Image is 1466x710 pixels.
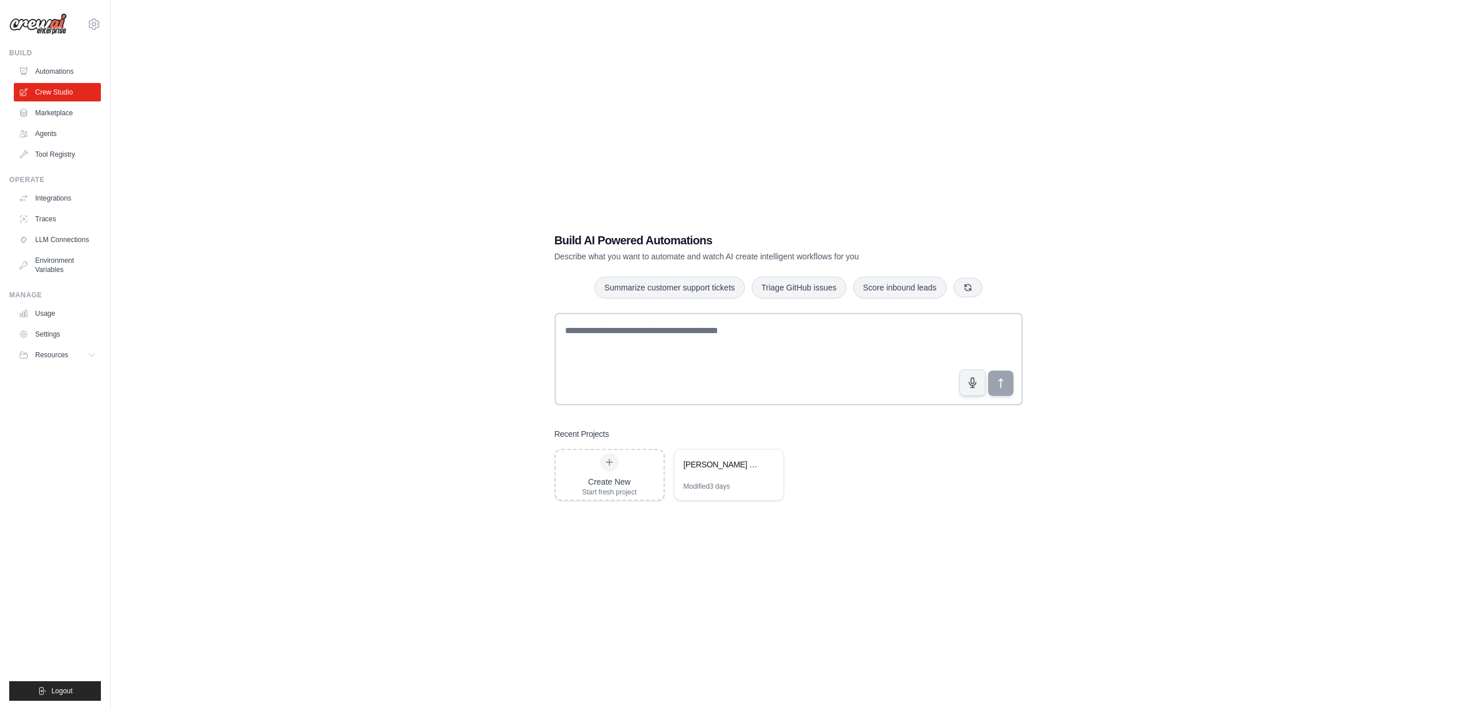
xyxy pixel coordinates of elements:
img: Logo [9,13,67,35]
button: Logout [9,681,101,701]
div: [PERSON_NAME] Quick Test [684,459,763,470]
div: Build [9,48,101,58]
div: Modified 3 days [684,482,730,491]
a: Traces [14,210,101,228]
h1: Build AI Powered Automations [555,232,942,248]
div: Manage [9,290,101,300]
a: Settings [14,325,101,343]
button: Score inbound leads [853,277,947,299]
div: Start fresh project [582,488,637,497]
button: Get new suggestions [954,278,982,297]
p: Describe what you want to automate and watch AI create intelligent workflows for you [555,251,942,262]
a: Marketplace [14,104,101,122]
span: Resources [35,350,68,360]
button: Triage GitHub issues [752,277,846,299]
a: Crew Studio [14,83,101,101]
button: Resources [14,346,101,364]
a: LLM Connections [14,231,101,249]
a: Automations [14,62,101,81]
button: Summarize customer support tickets [594,277,744,299]
span: Logout [51,686,73,696]
a: Integrations [14,189,101,207]
div: Create New [582,476,637,488]
a: Environment Variables [14,251,101,279]
a: Agents [14,124,101,143]
button: Click to speak your automation idea [959,369,986,396]
a: Tool Registry [14,145,101,164]
div: Operate [9,175,101,184]
a: Usage [14,304,101,323]
h3: Recent Projects [555,428,609,440]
